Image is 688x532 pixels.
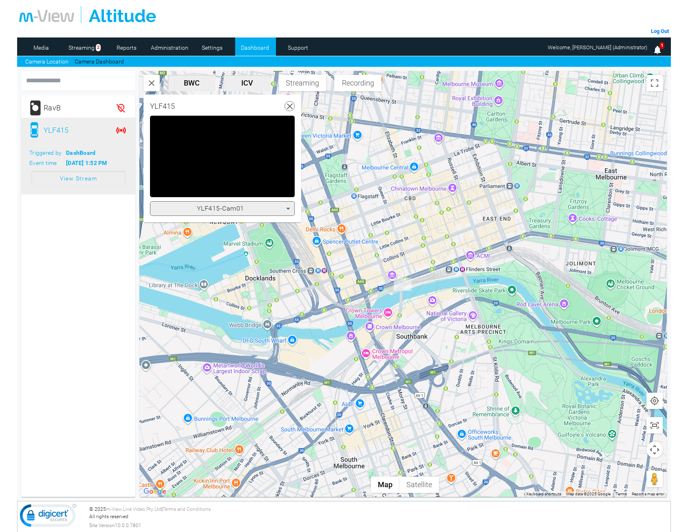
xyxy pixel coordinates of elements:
[20,503,77,531] img: DigiCert Secured Site Seal
[650,396,659,406] img: svg+xml,%3Csvg%20xmlns%3D%22http%3A%2F%2Fwww.w3.org%2F2000%2Fsvg%22%20height%3D%2224%22%20viewBox...
[659,42,664,50] span: 1
[29,149,66,157] span: Triggered by
[29,159,66,167] span: Event time
[107,42,146,54] a: Reports
[227,79,267,87] span: ICV
[223,75,271,91] button: ICV
[197,204,244,212] span: YLF415-Cam01
[89,522,668,529] div: Site Version
[143,75,160,91] button: Search
[150,116,295,197] div: Video Player
[171,79,212,87] span: BWC
[548,44,647,51] span: Welcome, [PERSON_NAME] (Administrator)
[66,149,95,156] b: DashBoard
[646,417,663,433] button: Show all cameras
[141,486,168,497] a: Open this area in Google Maps (opens a new window)
[632,492,664,496] a: Report a map error
[75,57,124,66] a: Camera Dashboard
[150,101,175,112] div: YLF415
[566,492,611,496] span: Map data ©2025 Google
[371,477,399,493] button: Show street map
[44,122,88,138] div: YLF415
[653,45,662,55] img: bell25.png
[282,79,323,87] span: Streaming
[96,44,101,52] span: 2
[44,100,88,116] div: RavB
[646,393,663,409] button: Show user location
[106,506,161,512] a: m-View Live Video Pty Ltd
[337,79,378,87] span: Recording
[66,160,107,166] b: [DATE] 1:52 PM
[150,42,189,54] a: Administration
[394,278,412,291] div: YLF415
[163,506,211,512] a: Terms and Conditions
[646,442,663,458] button: Map camera controls
[646,75,663,91] button: Toggle fullscreen view
[31,171,125,186] button: View Stream
[60,171,97,186] span: View Stream
[168,75,215,91] button: BWC
[21,42,61,54] a: Media
[615,492,627,496] a: Terms (opens in new tab)
[115,522,141,529] span: 10.0.0.7801
[527,491,561,497] button: Keyboard shortcuts
[235,42,275,54] a: Dashboard
[192,42,232,54] a: Settings
[29,149,127,157] div: DashBoard
[646,471,663,487] button: Drag Pegman onto the map to open Street View
[147,78,157,88] img: svg+xml,%3Csvg%20xmlns%3D%22http%3A%2F%2Fwww.w3.org%2F2000%2Fsvg%22%20height%3D%2224%22%20viewBox...
[141,486,168,497] img: Google
[64,42,99,54] a: Streaming
[651,28,669,34] a: Log Out
[25,57,68,66] a: Camera Location
[650,420,659,430] img: svg+xml,%3Csvg%20xmlns%3D%22http%3A%2F%2Fwww.w3.org%2F2000%2Fsvg%22%20height%3D%2224%22%20viewBox...
[278,42,318,54] a: Support
[334,75,381,91] button: Recording
[89,506,668,529] div: © 2025 | All rights reserved
[399,477,439,493] button: Show satellite imagery
[279,75,326,91] button: Streaming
